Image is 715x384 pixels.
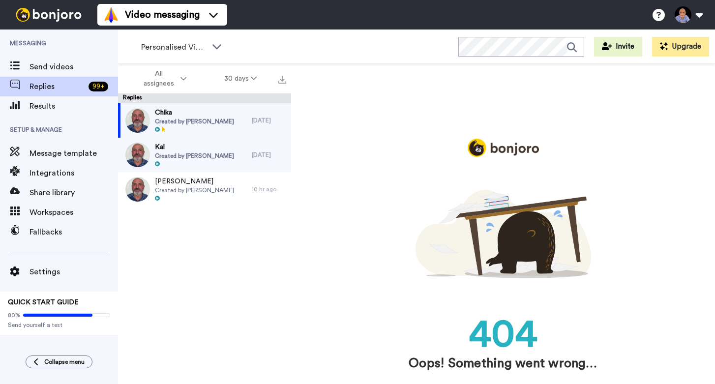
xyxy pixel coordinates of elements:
[103,7,119,23] img: vm-color.svg
[311,354,695,373] div: Oops! Something went wrong…
[155,177,234,186] span: [PERSON_NAME]
[125,177,150,202] img: 94683fc4-c91b-4b8f-9cf0-d81907e28d07-thumb.jpg
[252,117,286,124] div: [DATE]
[468,139,539,157] img: logo_full.png
[89,82,108,91] div: 99 +
[118,172,291,207] a: [PERSON_NAME]Created by [PERSON_NAME]10 hr ago
[30,148,118,159] span: Message template
[8,311,21,319] span: 80%
[155,186,234,194] span: Created by [PERSON_NAME]
[125,8,200,22] span: Video messaging
[120,65,206,92] button: All assignees
[30,226,118,238] span: Fallbacks
[30,61,118,73] span: Send videos
[311,311,695,350] div: 404
[155,142,234,152] span: Kal
[30,81,85,92] span: Replies
[125,108,150,133] img: c5c3353b-9896-4c1b-b444-ff4fef23742d-thumb.jpg
[30,266,118,278] span: Settings
[155,118,234,125] span: Created by [PERSON_NAME]
[275,71,289,86] button: Export all results that match these filters now.
[8,299,79,306] span: QUICK START GUIDE
[8,321,110,329] span: Send yourself a test
[30,100,118,112] span: Results
[30,167,118,179] span: Integrations
[206,70,276,88] button: 30 days
[416,167,591,301] img: 404.png
[30,207,118,218] span: Workspaces
[652,37,709,57] button: Upgrade
[118,138,291,172] a: KalCreated by [PERSON_NAME][DATE]
[12,8,86,22] img: bj-logo-header-white.svg
[26,355,92,368] button: Collapse menu
[139,69,179,89] span: All assignees
[118,103,291,138] a: ChikaCreated by [PERSON_NAME][DATE]
[155,108,234,118] span: Chika
[278,76,286,84] img: export.svg
[594,37,642,57] button: Invite
[125,143,150,167] img: 5fc89d52-7a6f-43ce-89c2-5fffaa9ff6ce-thumb.jpg
[252,185,286,193] div: 10 hr ago
[141,41,207,53] span: Personalised Video VTS Join
[44,358,85,366] span: Collapse menu
[118,93,291,103] div: Replies
[252,151,286,159] div: [DATE]
[30,187,118,199] span: Share library
[155,152,234,160] span: Created by [PERSON_NAME]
